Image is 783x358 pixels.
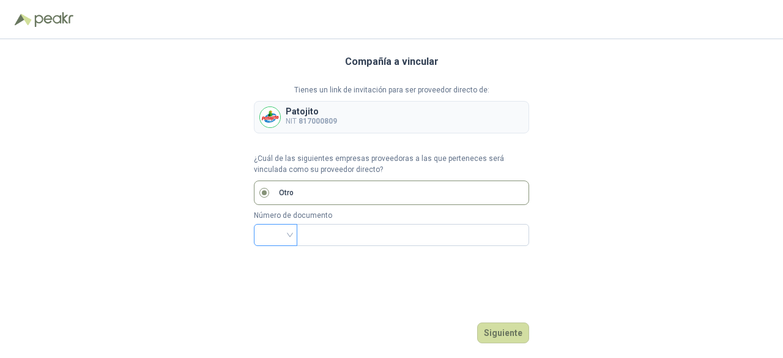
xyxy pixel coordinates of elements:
[345,54,439,70] h3: Compañía a vincular
[260,107,280,127] img: Company Logo
[34,12,73,27] img: Peakr
[254,210,529,222] p: Número de documento
[279,187,294,199] p: Otro
[254,84,529,96] p: Tienes un link de invitación para ser proveedor directo de:
[15,13,32,26] img: Logo
[286,107,337,116] p: Patojito
[254,153,529,176] p: ¿Cuál de las siguientes empresas proveedoras a las que perteneces será vinculada como su proveedo...
[286,116,337,127] p: NIT
[299,117,337,125] b: 817000809
[477,323,529,343] button: Siguiente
